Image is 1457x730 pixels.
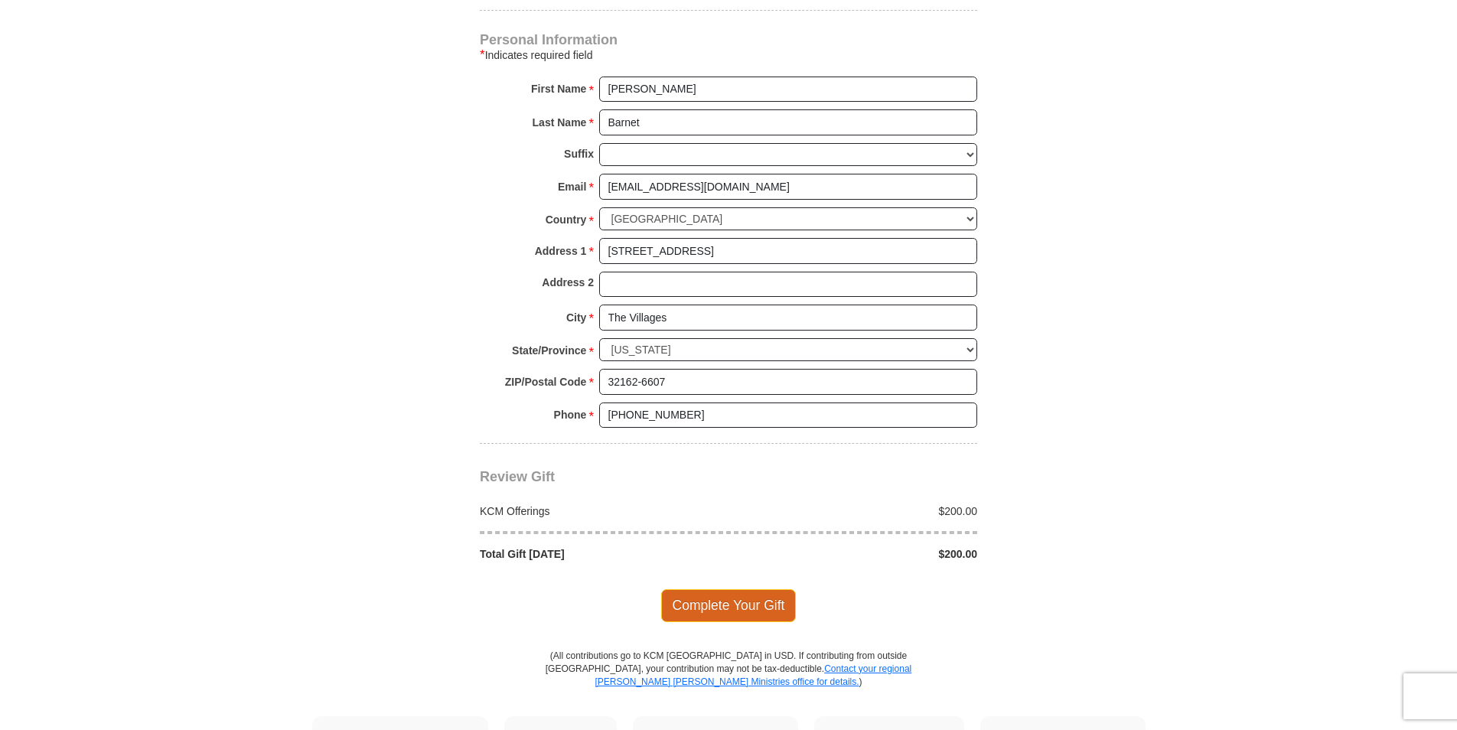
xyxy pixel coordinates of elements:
[531,78,586,99] strong: First Name
[505,371,587,393] strong: ZIP/Postal Code
[554,404,587,425] strong: Phone
[728,504,986,519] div: $200.00
[566,307,586,328] strong: City
[472,504,729,519] div: KCM Offerings
[661,589,797,621] span: Complete Your Gift
[472,546,729,562] div: Total Gift [DATE]
[542,272,594,293] strong: Address 2
[728,546,986,562] div: $200.00
[533,112,587,133] strong: Last Name
[564,143,594,165] strong: Suffix
[480,34,977,46] h4: Personal Information
[512,340,586,361] strong: State/Province
[558,176,586,197] strong: Email
[480,46,977,64] div: Indicates required field
[595,663,911,687] a: Contact your regional [PERSON_NAME] [PERSON_NAME] Ministries office for details.
[545,650,912,716] p: (All contributions go to KCM [GEOGRAPHIC_DATA] in USD. If contributing from outside [GEOGRAPHIC_D...
[535,240,587,262] strong: Address 1
[480,469,555,484] span: Review Gift
[546,209,587,230] strong: Country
